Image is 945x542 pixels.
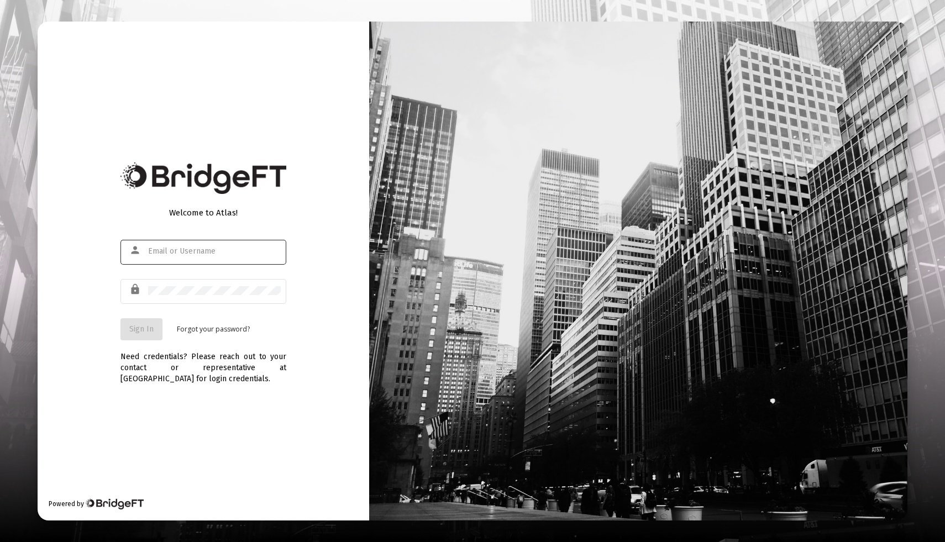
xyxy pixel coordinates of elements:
img: Bridge Financial Technology Logo [120,162,286,194]
mat-icon: person [129,244,143,257]
mat-icon: lock [129,283,143,296]
img: Bridge Financial Technology Logo [85,498,143,509]
input: Email or Username [148,247,281,256]
div: Welcome to Atlas! [120,207,286,218]
button: Sign In [120,318,162,340]
div: Need credentials? Please reach out to your contact or representative at [GEOGRAPHIC_DATA] for log... [120,340,286,385]
div: Powered by [49,498,143,509]
span: Sign In [129,324,154,334]
a: Forgot your password? [177,324,250,335]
